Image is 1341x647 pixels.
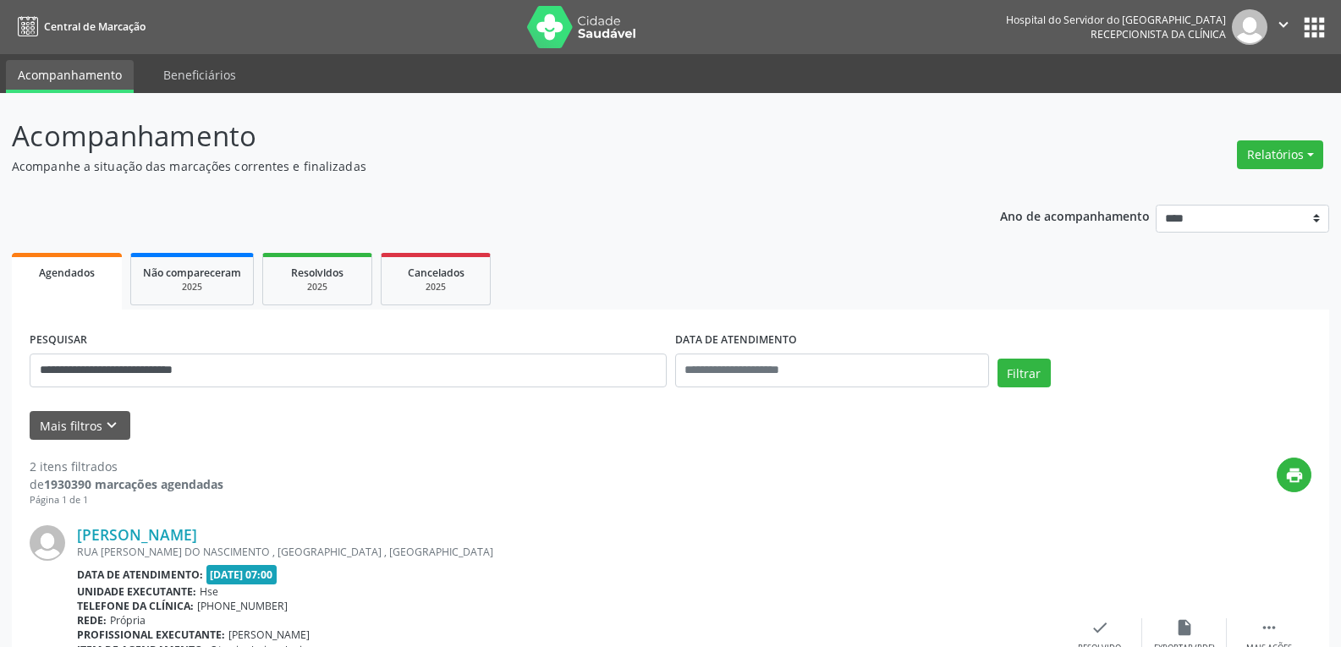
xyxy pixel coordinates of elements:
div: Página 1 de 1 [30,493,223,507]
i:  [1274,15,1293,34]
span: [DATE] 07:00 [206,565,278,584]
a: Central de Marcação [12,13,146,41]
a: Beneficiários [151,60,248,90]
strong: 1930390 marcações agendadas [44,476,223,492]
span: Cancelados [408,266,464,280]
a: Acompanhamento [6,60,134,93]
b: Rede: [77,613,107,628]
div: 2025 [275,281,360,293]
i: check [1091,618,1109,637]
i: insert_drive_file [1175,618,1194,637]
button: Filtrar [998,359,1051,387]
label: DATA DE ATENDIMENTO [675,327,797,354]
b: Profissional executante: [77,628,225,642]
div: 2 itens filtrados [30,458,223,475]
div: 2025 [393,281,478,293]
img: img [1232,9,1267,45]
button:  [1267,9,1300,45]
b: Data de atendimento: [77,567,203,582]
i: print [1285,466,1304,485]
button: apps [1300,13,1329,42]
div: 2025 [143,281,241,293]
i: keyboard_arrow_down [102,416,121,435]
span: Agendados [39,266,95,280]
div: RUA [PERSON_NAME] DO NASCIMENTO , [GEOGRAPHIC_DATA] , [GEOGRAPHIC_DATA] [77,545,1058,559]
div: de [30,475,223,493]
span: Resolvidos [291,266,343,280]
a: [PERSON_NAME] [77,525,197,544]
button: Mais filtroskeyboard_arrow_down [30,411,130,441]
span: Recepcionista da clínica [1091,27,1226,41]
b: Telefone da clínica: [77,599,194,613]
img: img [30,525,65,561]
button: Relatórios [1237,140,1323,169]
label: PESQUISAR [30,327,87,354]
span: Central de Marcação [44,19,146,34]
i:  [1260,618,1278,637]
p: Ano de acompanhamento [1000,205,1150,226]
span: [PERSON_NAME] [228,628,310,642]
p: Acompanhe a situação das marcações correntes e finalizadas [12,157,934,175]
span: [PHONE_NUMBER] [197,599,288,613]
span: Não compareceram [143,266,241,280]
p: Acompanhamento [12,115,934,157]
div: Hospital do Servidor do [GEOGRAPHIC_DATA] [1006,13,1226,27]
span: Hse [200,584,218,599]
span: Própria [110,613,146,628]
b: Unidade executante: [77,584,196,599]
button: print [1277,458,1311,492]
